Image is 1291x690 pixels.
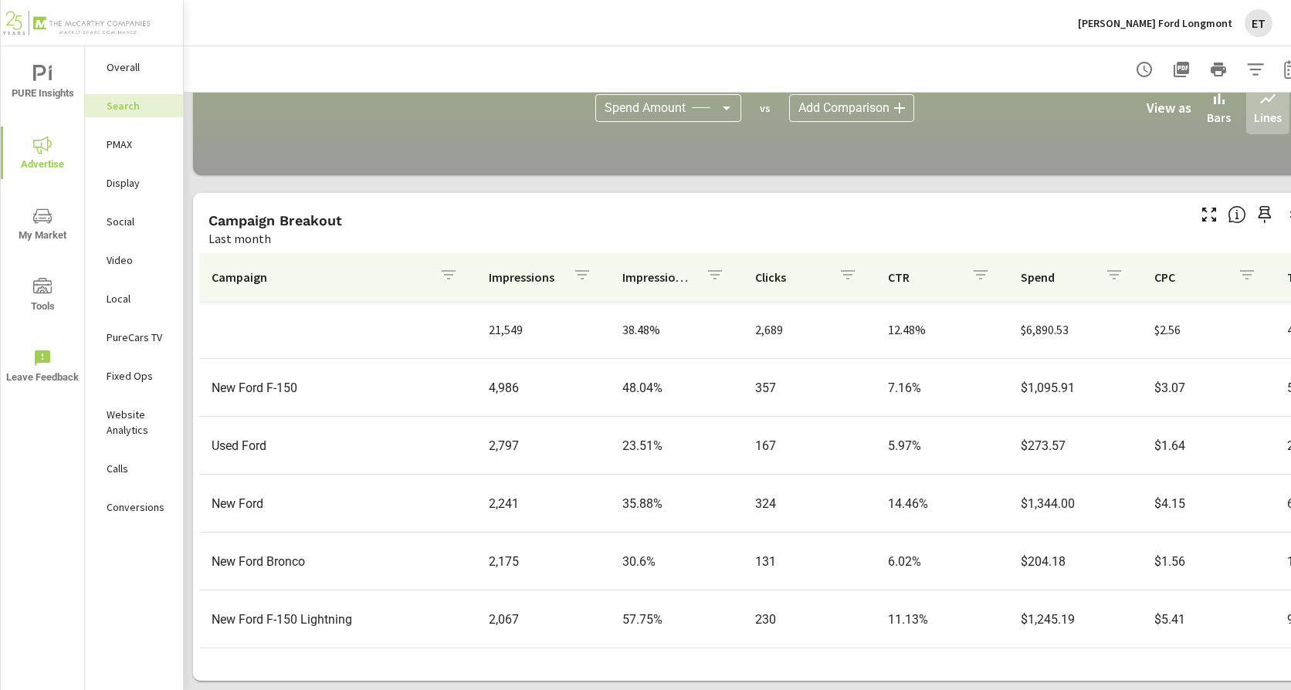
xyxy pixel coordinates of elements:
td: 2,797 [476,426,609,465]
p: Impressions [489,269,560,285]
td: $1.56 [1142,542,1275,581]
div: Local [85,287,183,310]
p: vs [741,101,789,115]
span: Spend Amount [605,100,686,116]
p: CPC [1154,269,1225,285]
div: PureCars TV [85,326,183,349]
p: 2,689 [755,320,863,339]
td: $4.15 [1142,484,1275,523]
p: Calls [107,461,171,476]
p: Display [107,175,171,191]
p: Overall [107,59,171,75]
td: $1,344.00 [1008,484,1141,523]
span: My Market [5,207,80,245]
td: $3.07 [1142,368,1275,408]
div: Calls [85,457,183,480]
p: $6,890.53 [1021,320,1129,339]
span: Leave Feedback [5,349,80,387]
span: This is a summary of Search performance results by campaign. Each column can be sorted. [1228,205,1246,224]
td: 57.75% [610,600,743,639]
div: Video [85,249,183,272]
p: 38.48% [622,320,730,339]
td: 357 [743,368,876,408]
div: ET [1245,9,1272,37]
td: 35.88% [610,484,743,523]
button: Print Report [1203,54,1234,85]
div: nav menu [1,46,84,401]
td: 2,241 [476,484,609,523]
p: Search [107,98,171,113]
td: 14.46% [876,484,1008,523]
p: Video [107,252,171,268]
h6: View as [1147,100,1191,116]
p: Clicks [755,269,826,285]
td: 230 [743,600,876,639]
button: Make Fullscreen [1197,202,1222,227]
td: $5.41 [1142,600,1275,639]
td: 324 [743,484,876,523]
p: Last month [208,229,271,248]
td: New Ford [199,484,476,523]
p: 21,549 [489,320,597,339]
td: New Ford F-150 [199,368,476,408]
p: $2.56 [1154,320,1262,339]
div: Website Analytics [85,403,183,441]
p: 12.48% [888,320,996,339]
td: 5.97% [876,426,1008,465]
div: Add Comparison [789,94,914,122]
td: $1.64 [1142,426,1275,465]
span: PURE Insights [5,65,80,103]
p: Lines [1254,108,1282,127]
span: Tools [5,278,80,316]
p: CTR [888,269,959,285]
div: Display [85,171,183,194]
td: 11.13% [876,600,1008,639]
button: Apply Filters [1240,54,1271,85]
p: Campaign [212,269,427,285]
div: Social [85,210,183,233]
td: 48.04% [610,368,743,408]
p: Bars [1207,108,1231,127]
div: Spend Amount [595,94,741,122]
td: New Ford Bronco [199,542,476,581]
td: $273.57 [1008,426,1141,465]
td: 23.51% [610,426,743,465]
p: Impression Share [622,269,693,285]
div: Search [85,94,183,117]
p: Conversions [107,499,171,515]
div: Overall [85,56,183,79]
div: Conversions [85,496,183,519]
p: Social [107,214,171,229]
td: 30.6% [610,542,743,581]
td: 2,175 [476,542,609,581]
td: 4,986 [476,368,609,408]
span: Save this to your personalized report [1252,202,1277,227]
p: Website Analytics [107,407,171,438]
td: $1,245.19 [1008,600,1141,639]
td: $1,095.91 [1008,368,1141,408]
td: 167 [743,426,876,465]
span: Add Comparison [798,100,889,116]
td: 7.16% [876,368,1008,408]
td: 6.02% [876,542,1008,581]
p: PMAX [107,137,171,152]
div: PMAX [85,133,183,156]
p: Local [107,291,171,306]
td: $204.18 [1008,542,1141,581]
p: Fixed Ops [107,368,171,384]
span: Advertise [5,136,80,174]
td: Used Ford [199,426,476,465]
h5: Campaign Breakout [208,212,342,228]
td: 2,067 [476,600,609,639]
p: PureCars TV [107,330,171,345]
td: New Ford F-150 Lightning [199,600,476,639]
div: Fixed Ops [85,364,183,387]
p: [PERSON_NAME] Ford Longmont [1078,16,1232,30]
td: 131 [743,542,876,581]
p: Spend [1021,269,1092,285]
